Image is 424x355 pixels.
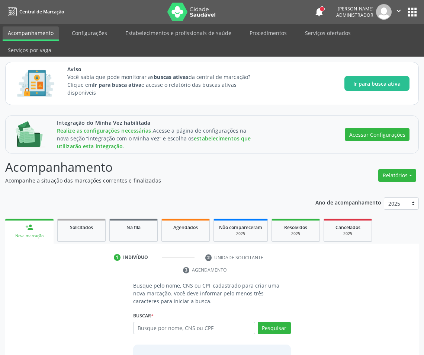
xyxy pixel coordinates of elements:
[395,7,403,15] i: 
[57,127,254,150] div: Acesse a página de configurações na nova seção “integração com o Minha Vez” e escolha os
[15,121,46,148] img: Imagem de CalloutCard
[133,310,154,322] label: Buscar
[57,119,254,127] span: Integração do Minha Vez habilitada
[19,9,64,15] span: Central de Marcação
[300,26,356,39] a: Serviços ofertados
[335,224,360,231] span: Cancelados
[406,6,419,19] button: apps
[314,7,324,17] button: notifications
[57,127,153,134] span: Realize as configurações necessárias.
[219,224,262,231] span: Não compareceram
[376,4,392,20] img: img
[344,76,409,91] button: Ir para busca ativa
[392,4,406,20] button: 
[277,231,314,237] div: 2025
[219,231,262,237] div: 2025
[345,128,409,141] button: Acessar Configurações
[120,26,237,39] a: Estabelecimentos e profissionais de saúde
[67,73,264,96] p: Você sabia que pode monitorar as da central de marcação? Clique em e acesse o relatório das busca...
[329,231,366,237] div: 2025
[154,73,188,80] strong: buscas ativas
[123,254,148,261] div: Indivíduo
[173,224,198,231] span: Agendados
[3,26,59,41] a: Acompanhamento
[3,44,57,57] a: Serviços por vaga
[5,6,64,18] a: Central de Marcação
[378,169,416,182] button: Relatórios
[15,67,57,100] img: Imagem de CalloutCard
[5,177,295,184] p: Acompanhe a situação das marcações correntes e finalizadas
[25,223,33,231] div: person_add
[244,26,292,39] a: Procedimentos
[67,26,112,39] a: Configurações
[336,12,373,18] span: Administrador
[353,80,401,88] span: Ir para busca ativa
[5,158,295,177] p: Acompanhamento
[284,224,307,231] span: Resolvidos
[315,197,381,207] p: Ano de acompanhamento
[133,322,255,335] input: Busque por nome, CNS ou CPF
[70,224,93,231] span: Solicitados
[258,322,291,335] button: Pesquisar
[126,224,141,231] span: Na fila
[67,65,264,73] span: Aviso
[93,81,141,88] strong: Ir para busca ativa
[114,254,121,261] div: 1
[336,6,373,12] div: [PERSON_NAME]
[10,233,48,239] div: Nova marcação
[133,282,291,305] p: Busque pelo nome, CNS ou CPF cadastrado para criar uma nova marcação. Você deve informar pelo men...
